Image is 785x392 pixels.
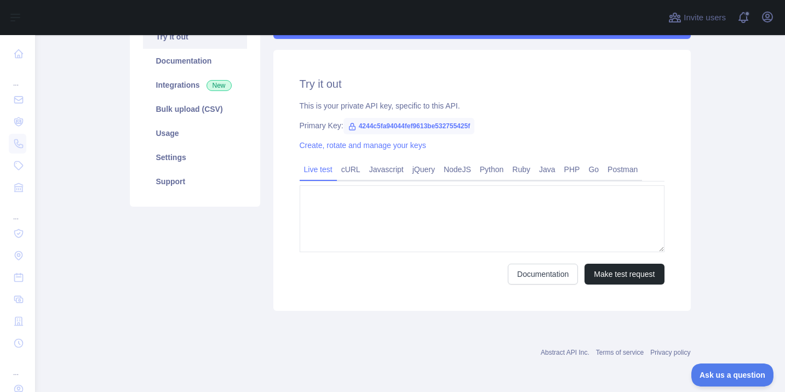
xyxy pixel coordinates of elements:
[691,363,774,387] iframe: Toggle Customer Support
[439,161,475,178] a: NodeJS
[584,161,603,178] a: Go
[300,161,337,178] a: Live test
[143,25,247,49] a: Try it out
[560,161,585,178] a: PHP
[143,49,247,73] a: Documentation
[300,76,664,92] h2: Try it out
[650,349,690,356] a: Privacy policy
[143,169,247,194] a: Support
[541,349,589,356] a: Abstract API Inc.
[143,121,247,145] a: Usage
[207,80,232,91] span: New
[585,264,664,285] button: Make test request
[143,97,247,121] a: Bulk upload (CSV)
[143,145,247,169] a: Settings
[337,161,365,178] a: cURL
[508,161,535,178] a: Ruby
[596,349,644,356] a: Terms of service
[9,200,26,221] div: ...
[535,161,560,178] a: Java
[666,9,728,26] button: Invite users
[475,161,508,178] a: Python
[9,66,26,88] div: ...
[343,118,475,134] span: 4244c5fa94044fef9613be532755425f
[300,100,664,111] div: This is your private API key, specific to this API.
[300,141,426,150] a: Create, rotate and manage your keys
[603,161,642,178] a: Postman
[684,12,726,24] span: Invite users
[9,355,26,377] div: ...
[365,161,408,178] a: Javascript
[300,120,664,131] div: Primary Key:
[408,161,439,178] a: jQuery
[143,73,247,97] a: Integrations New
[508,264,578,285] a: Documentation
